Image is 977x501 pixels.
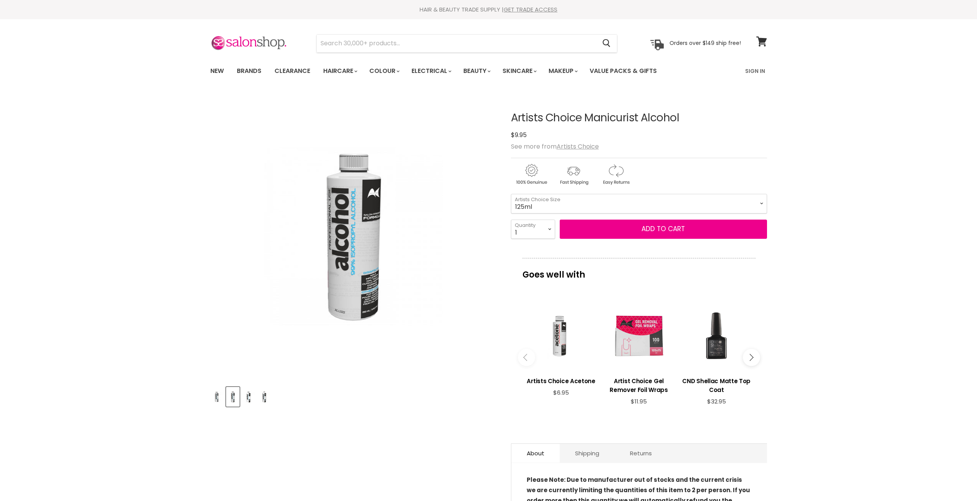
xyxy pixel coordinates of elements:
a: Brands [231,63,267,79]
a: Electrical [406,63,456,79]
div: Product thumbnails [209,385,498,407]
a: Beauty [458,63,495,79]
a: Sign In [741,63,770,79]
img: Artists Choice Manicurist Alcohol [227,388,239,406]
a: View product:Artists Choice Acetone [526,371,596,389]
a: About [511,444,560,463]
ul: Main menu [205,60,702,82]
button: Artists Choice Manicurist Alcohol [210,387,224,407]
button: Add to cart [560,220,767,239]
button: Artists Choice Manicurist Alcohol [242,387,255,407]
select: Quantity [511,220,555,239]
button: Artists Choice Manicurist Alcohol [258,387,271,407]
span: $11.95 [631,397,647,405]
h3: CND Shellac Matte Top Coat [681,377,751,394]
a: Value Packs & Gifts [584,63,663,79]
a: Clearance [269,63,316,79]
span: Add to cart [641,224,685,233]
h3: Artists Choice Acetone [526,377,596,385]
a: Artists Choice [557,142,599,151]
img: Artists Choice Manicurist Alcohol [258,388,270,406]
a: GET TRADE ACCESS [504,5,557,13]
p: Goes well with [522,258,755,283]
img: returns.gif [595,163,636,186]
div: HAIR & BEAUTY TRADE SUPPLY | [201,6,777,13]
img: shipping.gif [553,163,594,186]
span: $32.95 [707,397,726,405]
img: genuine.gif [511,163,552,186]
form: Product [316,34,617,53]
a: Shipping [560,444,615,463]
button: Artists Choice Manicurist Alcohol [226,387,240,407]
a: Skincare [497,63,541,79]
h3: Artist Choice Gel Remover Foil Wraps [604,377,674,394]
a: New [205,63,230,79]
a: View product:Artist Choice Gel Remover Foil Wraps [604,371,674,398]
a: View product:CND Shellac Matte Top Coat [681,371,751,398]
a: Makeup [543,63,582,79]
span: $9.95 [511,131,527,139]
a: Returns [615,444,667,463]
a: Haircare [317,63,362,79]
span: See more from [511,142,599,151]
span: $6.95 [553,389,569,397]
img: Artists Choice Manicurist Alcohol [243,388,255,406]
a: Colour [364,63,404,79]
div: Artists Choice Manicurist Alcohol image. Click or Scroll to Zoom. [210,93,497,380]
h1: Artists Choice Manicurist Alcohol [511,112,767,124]
img: Artists Choice Manicurist Alcohol [211,388,223,406]
nav: Main [201,60,777,82]
button: Search [597,35,617,52]
input: Search [317,35,597,52]
p: Orders over $149 ship free! [670,40,741,46]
